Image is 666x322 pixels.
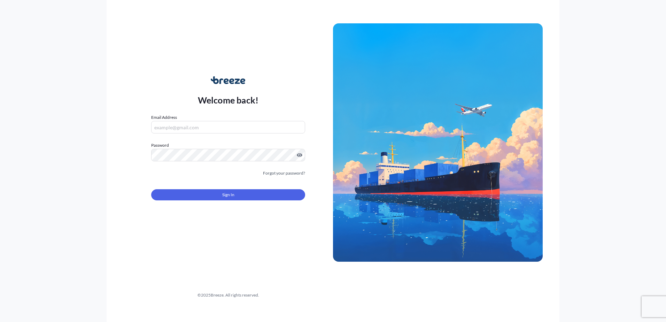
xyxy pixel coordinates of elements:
[151,142,305,149] label: Password
[151,189,305,200] button: Sign In
[151,114,177,121] label: Email Address
[297,152,302,158] button: Show password
[151,121,305,133] input: example@gmail.com
[263,170,305,177] a: Forgot your password?
[198,94,259,106] p: Welcome back!
[123,292,333,299] div: © 2025 Breeze. All rights reserved.
[222,191,234,198] span: Sign In
[333,23,543,262] img: Ship illustration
